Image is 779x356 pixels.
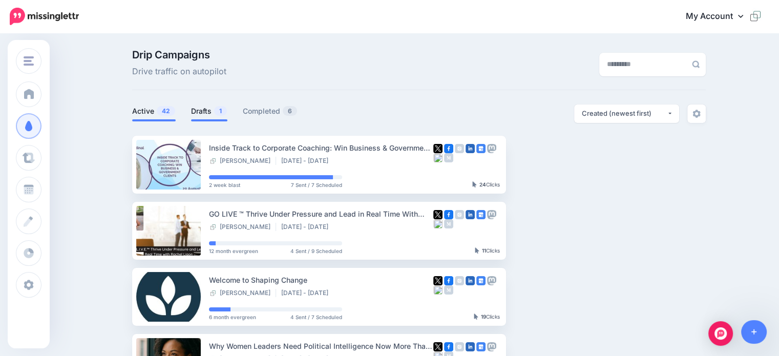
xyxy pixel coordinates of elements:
img: instagram-grey-square.png [455,276,464,285]
a: Drafts1 [191,105,227,117]
div: Clicks [472,182,500,188]
img: google_business-square.png [476,276,486,285]
a: My Account [676,4,764,29]
li: [PERSON_NAME] [209,157,276,165]
a: Completed6 [243,105,298,117]
div: Clicks [474,314,500,320]
span: 42 [157,106,175,116]
img: facebook-square.png [444,144,453,153]
b: 11 [482,247,486,254]
img: settings-grey.png [692,110,701,118]
img: medium-grey-square.png [444,285,453,295]
img: medium-grey-square.png [444,219,453,228]
img: search-grey-6.png [692,60,700,68]
img: Missinglettr [10,8,79,25]
div: Why Women Leaders Need Political Intelligence Now More Than Ever [209,340,433,352]
li: [PERSON_NAME] [209,289,276,297]
span: 12 month evergreen [209,248,258,254]
img: instagram-grey-square.png [455,144,464,153]
img: bluesky-grey-square.png [433,219,443,228]
img: pointer-grey-darker.png [474,313,478,320]
li: [DATE] - [DATE] [281,223,333,231]
img: linkedin-square.png [466,210,475,219]
img: google_business-square.png [476,342,486,351]
div: Open Intercom Messenger [708,321,733,346]
img: mastodon-grey-square.png [487,210,496,219]
span: 2 week blast [209,182,240,187]
img: facebook-square.png [444,276,453,285]
span: 6 month evergreen [209,315,256,320]
img: bluesky-grey-square.png [433,285,443,295]
span: Drive traffic on autopilot [132,65,226,78]
img: twitter-square.png [433,210,443,219]
img: twitter-square.png [433,276,443,285]
span: 7 Sent / 7 Scheduled [291,182,342,187]
img: pointer-grey-darker.png [475,247,479,254]
span: 4 Sent / 9 Scheduled [290,248,342,254]
span: 6 [283,106,297,116]
img: bluesky-grey-square.png [433,153,443,162]
img: google_business-square.png [476,210,486,219]
img: facebook-square.png [444,210,453,219]
button: Created (newest first) [574,104,679,123]
img: instagram-grey-square.png [455,342,464,351]
div: GO LIVE ™ Thrive Under Pressure and Lead in Real Time With [PERSON_NAME] [209,208,433,220]
div: Inside Track to Corporate Coaching: Win Business & Government Clients [209,142,433,154]
img: facebook-square.png [444,342,453,351]
img: linkedin-square.png [466,342,475,351]
img: pointer-grey-darker.png [472,181,477,187]
div: Clicks [475,248,500,254]
b: 24 [479,181,486,187]
li: [PERSON_NAME] [209,223,276,231]
img: linkedin-square.png [466,144,475,153]
span: 1 [214,106,227,116]
div: Created (newest first) [582,109,667,118]
img: twitter-square.png [433,342,443,351]
img: medium-grey-square.png [444,153,453,162]
div: Welcome to Shaping Change [209,274,433,286]
img: twitter-square.png [433,144,443,153]
img: instagram-grey-square.png [455,210,464,219]
span: 4 Sent / 7 Scheduled [290,315,342,320]
span: Drip Campaigns [132,50,226,60]
a: Active42 [132,105,176,117]
img: linkedin-square.png [466,276,475,285]
li: [DATE] - [DATE] [281,157,333,165]
img: menu.png [24,56,34,66]
li: [DATE] - [DATE] [281,289,333,297]
img: mastodon-grey-square.png [487,144,496,153]
b: 19 [481,313,486,320]
img: mastodon-grey-square.png [487,276,496,285]
img: google_business-square.png [476,144,486,153]
img: mastodon-grey-square.png [487,342,496,351]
